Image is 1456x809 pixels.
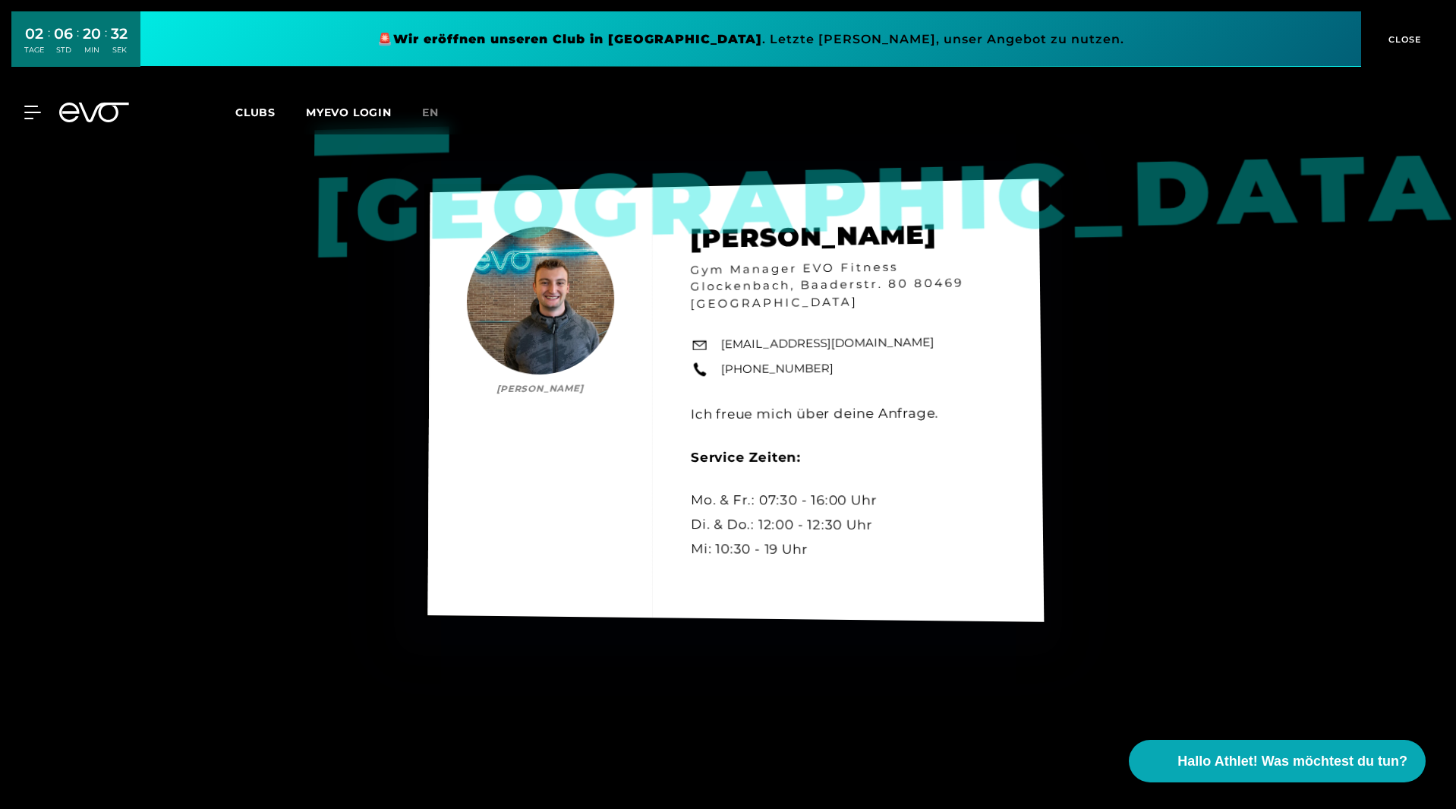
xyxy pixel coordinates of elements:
[235,106,276,119] span: Clubs
[24,23,44,45] div: 02
[83,23,101,45] div: 20
[54,45,73,55] div: STD
[422,104,457,122] a: en
[306,106,392,119] a: MYEVO LOGIN
[111,23,128,45] div: 32
[1385,33,1422,46] span: CLOSE
[54,23,73,45] div: 06
[111,45,128,55] div: SEK
[1361,11,1445,67] button: CLOSE
[721,360,834,378] a: [PHONE_NUMBER]
[1129,740,1426,782] button: Hallo Athlet! Was möchtest du tun?
[422,106,439,119] span: en
[235,105,306,119] a: Clubs
[77,24,79,65] div: :
[1177,751,1407,772] span: Hallo Athlet! Was möchtest du tun?
[83,45,101,55] div: MIN
[721,334,934,353] a: [EMAIL_ADDRESS][DOMAIN_NAME]
[48,24,50,65] div: :
[24,45,44,55] div: TAGE
[105,24,107,65] div: :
